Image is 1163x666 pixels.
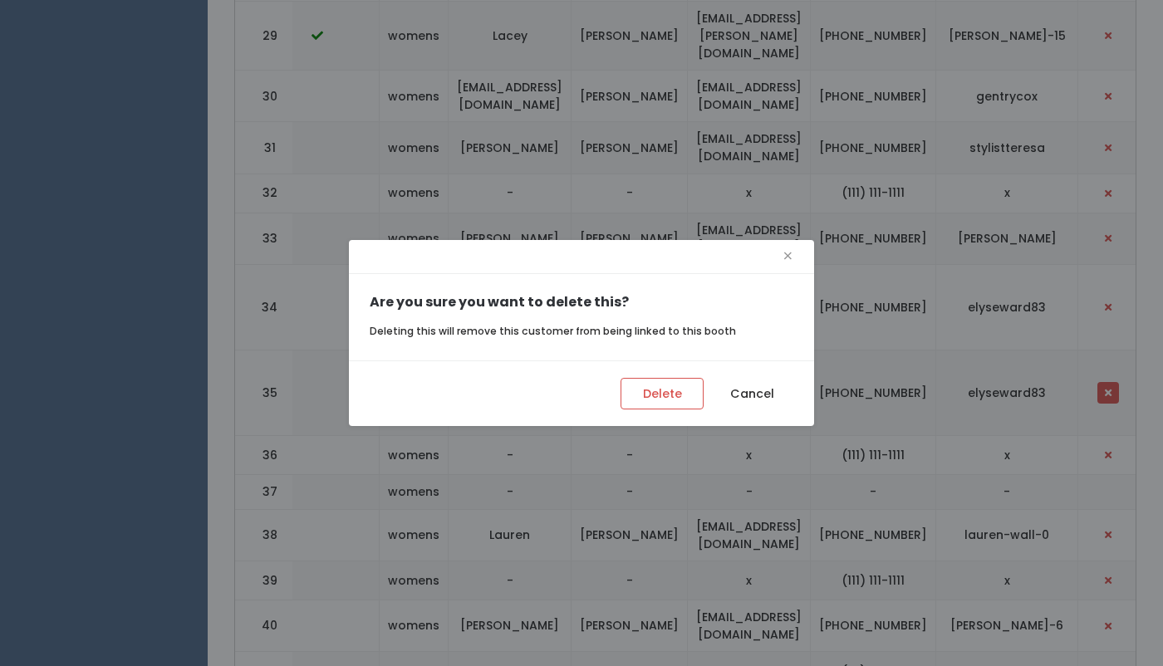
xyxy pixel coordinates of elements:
[710,378,793,409] button: Cancel
[370,324,736,338] small: Deleting this will remove this customer from being linked to this booth
[783,243,793,269] span: ×
[370,295,793,310] h5: Are you sure you want to delete this?
[621,378,704,409] button: Delete
[783,243,793,270] button: Close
